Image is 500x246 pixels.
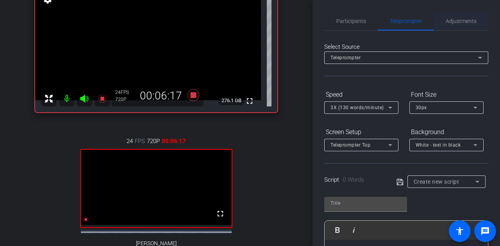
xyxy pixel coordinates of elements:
[416,142,461,148] span: White - text in black
[162,137,186,145] span: 00:06:17
[121,90,129,95] span: FPS
[330,142,370,148] span: Teleprompter Top
[324,175,386,184] div: Script
[324,42,488,51] div: Select Source
[135,89,187,103] div: 00:06:17
[330,105,384,110] span: 3X (130 words/minute)
[409,88,484,101] div: Font Size
[115,96,135,103] div: 720P
[115,89,135,96] div: 24
[455,227,464,236] mat-icon: accessibility
[416,105,427,110] span: 30px
[330,198,401,208] input: Title
[219,96,244,105] span: 276.1 GB
[324,88,398,101] div: Speed
[336,18,366,24] span: Participants
[147,137,160,145] span: 720P
[480,227,490,236] mat-icon: message
[324,126,398,139] div: Screen Setup
[446,18,477,24] span: Adjustments
[216,209,225,218] mat-icon: fullscreen
[414,179,459,185] span: Create new script
[346,222,361,238] button: Italic (Ctrl+I)
[330,222,345,238] button: Bold (Ctrl+B)
[127,137,133,145] span: 24
[330,55,361,60] span: Teleprompter
[343,176,364,183] span: 0 Words
[409,126,484,139] div: Background
[135,137,145,145] span: FPS
[390,18,422,24] span: Teleprompter
[245,96,254,106] mat-icon: fullscreen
